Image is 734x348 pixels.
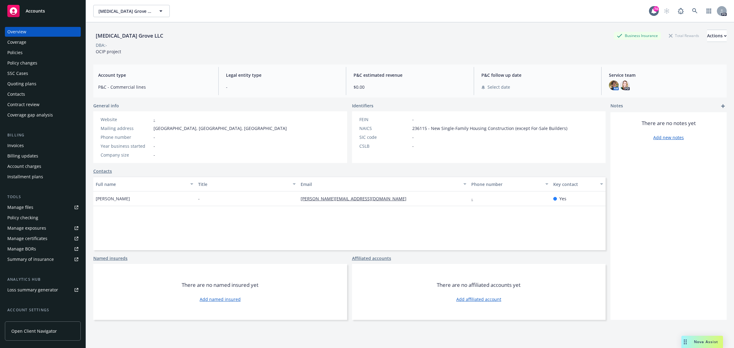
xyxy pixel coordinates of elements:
[154,125,287,131] span: [GEOGRAPHIC_DATA], [GEOGRAPHIC_DATA], [GEOGRAPHIC_DATA]
[226,84,339,90] span: -
[93,5,170,17] button: [MEDICAL_DATA] Grove LLC
[5,202,81,212] a: Manage files
[5,307,81,313] div: Account settings
[7,316,34,325] div: Service team
[98,72,211,78] span: Account type
[7,141,24,150] div: Invoices
[7,110,53,120] div: Coverage gap analysis
[7,68,28,78] div: SSC Cases
[93,102,119,109] span: General info
[614,32,661,39] div: Business Insurance
[719,102,727,110] a: add
[666,32,702,39] div: Total Rewards
[7,89,25,99] div: Contacts
[182,281,258,289] span: There are no named insured yet
[5,89,81,99] a: Contacts
[681,336,723,348] button: Nova Assist
[437,281,521,289] span: There are no affiliated accounts yet
[5,68,81,78] a: SSC Cases
[7,223,46,233] div: Manage exposures
[5,161,81,171] a: Account charges
[412,116,414,123] span: -
[675,5,687,17] a: Report a Bug
[694,339,718,344] span: Nova Assist
[101,125,151,131] div: Mailing address
[7,37,26,47] div: Coverage
[559,195,566,202] span: Yes
[681,336,689,348] div: Drag to move
[707,30,727,42] button: Actions
[5,234,81,243] a: Manage certificates
[5,110,81,120] a: Coverage gap analysis
[298,177,469,191] button: Email
[7,254,54,264] div: Summary of insurance
[301,181,460,187] div: Email
[11,328,57,334] span: Open Client Navigator
[93,168,112,174] a: Contacts
[93,32,166,40] div: [MEDICAL_DATA] Grove LLC
[5,244,81,254] a: Manage BORs
[471,196,478,202] a: -
[7,244,36,254] div: Manage BORs
[26,9,45,13] span: Accounts
[93,255,128,261] a: Named insureds
[487,84,510,90] span: Select date
[96,49,121,54] span: OCIP project
[610,102,623,110] span: Notes
[5,285,81,295] a: Loss summary generator
[7,172,43,182] div: Installment plans
[5,132,81,138] div: Billing
[471,181,542,187] div: Phone number
[96,195,130,202] span: [PERSON_NAME]
[5,2,81,20] a: Accounts
[7,58,37,68] div: Policy changes
[359,143,410,149] div: CSLB
[7,285,58,295] div: Loss summary generator
[196,177,298,191] button: Title
[7,79,36,89] div: Quoting plans
[553,181,596,187] div: Key contact
[98,84,211,90] span: P&C - Commercial lines
[7,234,47,243] div: Manage certificates
[5,172,81,182] a: Installment plans
[689,5,701,17] a: Search
[5,27,81,37] a: Overview
[5,276,81,283] div: Analytics hub
[703,5,715,17] a: Switch app
[154,143,155,149] span: -
[154,152,155,158] span: -
[101,143,151,149] div: Year business started
[154,117,155,122] a: -
[354,72,466,78] span: P&C estimated revenue
[5,58,81,68] a: Policy changes
[7,202,33,212] div: Manage files
[96,42,107,48] div: DBA: -
[5,223,81,233] a: Manage exposures
[653,134,684,141] a: Add new notes
[5,254,81,264] a: Summary of insurance
[101,116,151,123] div: Website
[5,48,81,57] a: Policies
[412,134,414,140] span: -
[96,181,187,187] div: Full name
[620,80,630,90] img: photo
[359,116,410,123] div: FEIN
[301,196,411,202] a: [PERSON_NAME][EMAIL_ADDRESS][DOMAIN_NAME]
[7,161,41,171] div: Account charges
[469,177,551,191] button: Phone number
[481,72,594,78] span: P&C follow up date
[5,37,81,47] a: Coverage
[609,80,619,90] img: photo
[609,72,722,78] span: Service team
[5,213,81,223] a: Policy checking
[98,8,151,14] span: [MEDICAL_DATA] Grove LLC
[7,100,39,109] div: Contract review
[101,134,151,140] div: Phone number
[7,27,26,37] div: Overview
[226,72,339,78] span: Legal entity type
[661,5,673,17] a: Start snowing
[642,120,696,127] span: There are no notes yet
[412,143,414,149] span: -
[5,79,81,89] a: Quoting plans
